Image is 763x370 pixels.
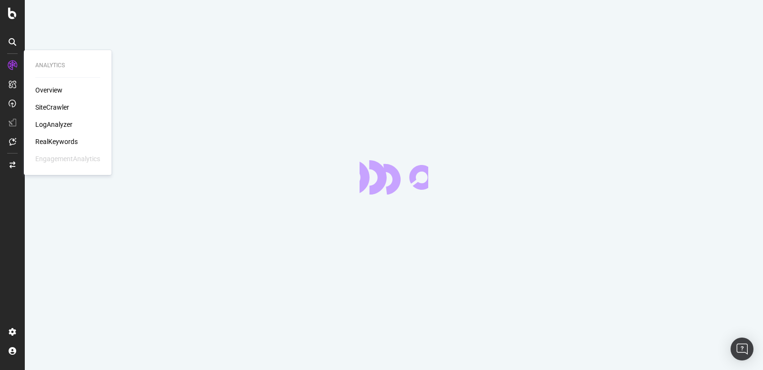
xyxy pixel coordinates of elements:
[35,154,100,164] div: EngagementAnalytics
[731,338,753,360] div: Open Intercom Messenger
[35,137,78,146] a: RealKeywords
[35,85,62,95] a: Overview
[35,62,100,70] div: Analytics
[35,103,69,112] a: SiteCrawler
[360,160,428,195] div: animation
[35,120,72,129] a: LogAnalyzer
